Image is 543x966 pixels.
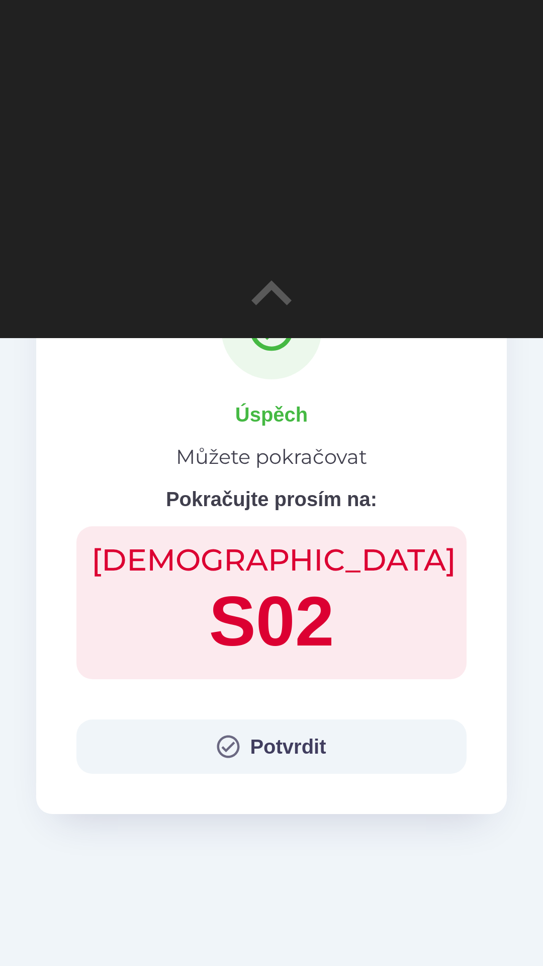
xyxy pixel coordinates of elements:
h2: [DEMOGRAPHIC_DATA] [92,541,451,579]
p: Úspěch [235,399,308,430]
p: Můžete pokračovat [176,442,367,472]
h1: S02 [92,579,451,664]
button: Potvrdit [76,719,467,774]
p: Pokračujte prosím na: [166,484,377,514]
